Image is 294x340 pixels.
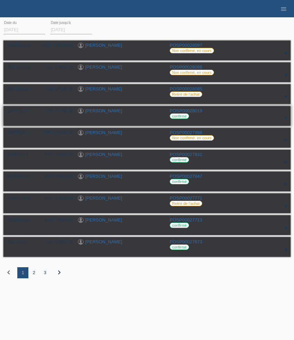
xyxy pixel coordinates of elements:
div: étendre/coller [280,135,291,146]
div: [DATE] [7,217,35,223]
div: CHF 9'500.00 [40,86,73,91]
span: 12:41 [21,153,30,157]
a: POSP00028086 [170,64,202,70]
a: menu [277,7,291,11]
span: 08:17 [21,240,30,244]
div: CHF 12'000.00 [40,130,73,135]
div: CHF 5'300.00 [40,239,73,244]
i: menu [280,6,287,12]
span: 10:23 [21,44,30,47]
a: POSP00028085 [170,86,202,91]
label: confirmé [170,244,189,250]
div: CHF 8'500.00 [40,152,73,157]
div: CHF 10'000.00 [40,43,73,48]
div: [DATE] [7,86,35,91]
label: Non confirmé, en cours [170,48,214,53]
a: [PERSON_NAME] [85,86,122,91]
a: [PERSON_NAME] [85,43,122,48]
a: POSP00027931 [170,152,202,157]
div: étendre/coller [280,157,291,167]
a: [PERSON_NAME] [85,130,122,135]
div: étendre/coller [280,70,291,80]
div: CHF 7'600.00 [40,217,73,223]
a: POSP00027771 [170,195,202,201]
a: [PERSON_NAME] [85,64,122,70]
a: [PERSON_NAME] [85,217,122,223]
div: étendre/coller [280,223,291,233]
a: POSP00028019 [170,108,202,113]
span: 13:30 [21,175,30,178]
a: [PERSON_NAME] [85,195,122,201]
span: 10:23 [21,66,30,69]
label: confirmé [170,223,189,228]
div: [DATE] [7,195,35,201]
i: chevron_right [55,268,63,277]
a: [PERSON_NAME] [85,174,122,179]
label: confirmé [170,157,189,163]
i: chevron_left [5,268,13,277]
a: POSP00027673 [170,239,202,244]
div: CHF 3'400.00 [40,174,73,179]
a: [PERSON_NAME] [85,152,122,157]
div: CHF 5'900.00 [40,195,73,201]
a: POSP00027713 [170,217,202,223]
div: [DATE] [7,239,35,244]
div: [DATE] [7,130,35,135]
span: 13:04 [21,109,30,113]
span: 06:26 [21,197,30,200]
label: Retiré de l‘achat [170,201,202,206]
label: confirmé [170,179,189,184]
a: POSP00028097 [170,43,202,48]
span: 16:25 [21,131,30,135]
a: POSP00027847 [170,174,202,179]
div: 2 [28,267,39,278]
div: [DATE] [7,174,35,179]
div: étendre/coller [280,91,291,102]
div: 1 [17,267,28,278]
div: 3 [39,267,51,278]
div: étendre/coller [280,201,291,211]
a: POSP00027988 [170,130,202,135]
div: étendre/coller [280,48,291,58]
div: [DATE] [7,43,35,48]
div: CHF 2'150.00 [40,108,73,113]
div: étendre/coller [280,244,291,255]
div: étendre/coller [280,179,291,189]
a: [PERSON_NAME] [85,239,122,244]
a: [PERSON_NAME] [85,108,122,113]
label: confirmé [170,113,189,119]
label: Retiré de l‘achat [170,91,202,97]
div: [DATE] [7,152,35,157]
label: Non confirmé, en cours [170,135,214,141]
span: 18:44 [21,87,30,91]
div: [DATE] [7,108,35,113]
div: étendre/coller [280,113,291,124]
div: [DATE] [7,64,35,70]
label: Non confirmé, en cours [170,70,214,75]
span: 15:52 [21,218,30,222]
div: CHF 8'690.00 [40,64,73,70]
